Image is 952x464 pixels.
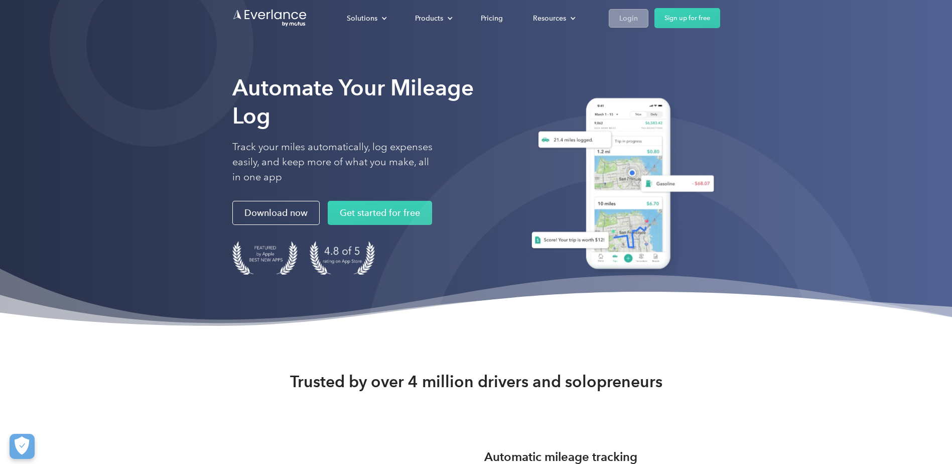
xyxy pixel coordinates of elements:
a: Download now [232,201,320,225]
button: Cookies Settings [10,434,35,459]
img: Everlance, mileage tracker app, expense tracking app [519,90,720,281]
img: Badge for Featured by Apple Best New Apps [232,241,298,275]
a: Sign up for free [654,8,720,28]
div: Pricing [481,12,503,25]
strong: Trusted by over 4 million drivers and solopreneurs [290,372,662,392]
a: Get started for free [328,201,432,225]
p: Track your miles automatically, log expenses easily, and keep more of what you make, all in one app [232,140,433,185]
a: Go to homepage [232,9,308,28]
div: Login [619,12,638,25]
a: Login [609,9,648,28]
div: Resources [533,12,566,25]
img: 4.9 out of 5 stars on the app store [310,241,375,275]
div: Products [405,10,461,27]
div: Products [415,12,443,25]
div: Solutions [337,10,395,27]
a: Pricing [471,10,513,27]
strong: Automate Your Mileage Log [232,74,474,129]
div: Solutions [347,12,377,25]
div: Resources [523,10,584,27]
